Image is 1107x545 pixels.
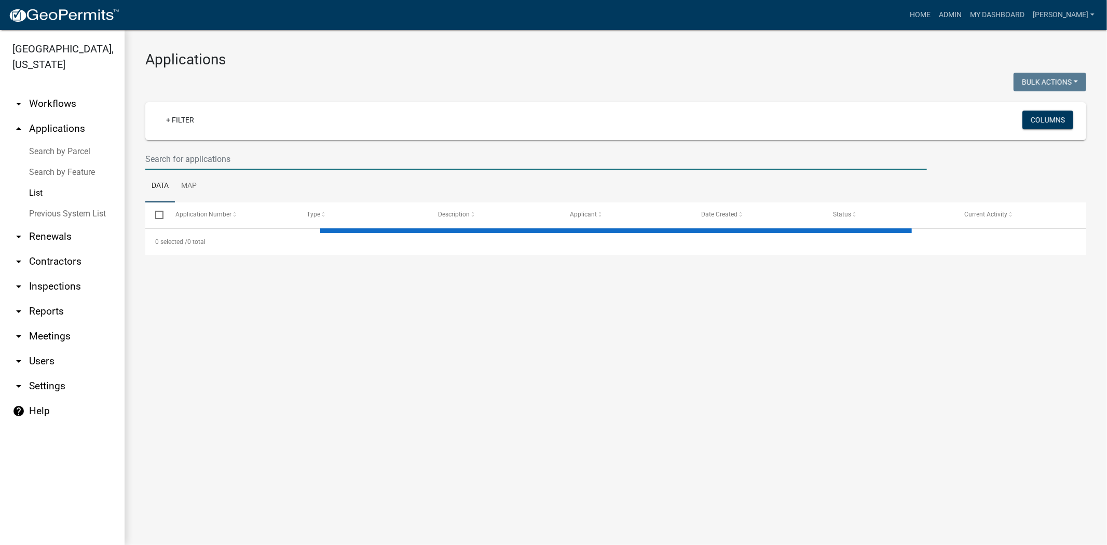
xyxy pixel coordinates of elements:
a: Home [906,5,935,25]
i: arrow_drop_down [12,355,25,367]
i: arrow_drop_down [12,380,25,392]
span: Description [439,211,470,218]
button: Columns [1022,111,1073,129]
a: Admin [935,5,966,25]
button: Bulk Actions [1014,73,1086,91]
span: Type [307,211,320,218]
datatable-header-cell: Application Number [165,202,297,227]
i: arrow_drop_up [12,122,25,135]
a: My Dashboard [966,5,1029,25]
datatable-header-cell: Applicant [560,202,692,227]
i: arrow_drop_down [12,305,25,318]
a: [PERSON_NAME] [1029,5,1099,25]
h3: Applications [145,51,1086,69]
datatable-header-cell: Select [145,202,165,227]
span: 0 selected / [155,238,187,246]
datatable-header-cell: Current Activity [954,202,1086,227]
i: arrow_drop_down [12,280,25,293]
i: arrow_drop_down [12,98,25,110]
datatable-header-cell: Date Created [691,202,823,227]
span: Application Number [175,211,232,218]
i: arrow_drop_down [12,330,25,343]
input: Search for applications [145,148,927,170]
i: arrow_drop_down [12,230,25,243]
i: arrow_drop_down [12,255,25,268]
span: Date Created [702,211,738,218]
datatable-header-cell: Type [297,202,429,227]
a: Map [175,170,203,203]
datatable-header-cell: Description [428,202,560,227]
a: Data [145,170,175,203]
span: Current Activity [965,211,1008,218]
span: Applicant [570,211,597,218]
a: + Filter [158,111,202,129]
span: Status [833,211,851,218]
datatable-header-cell: Status [823,202,955,227]
i: help [12,405,25,417]
div: 0 total [145,229,1086,255]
